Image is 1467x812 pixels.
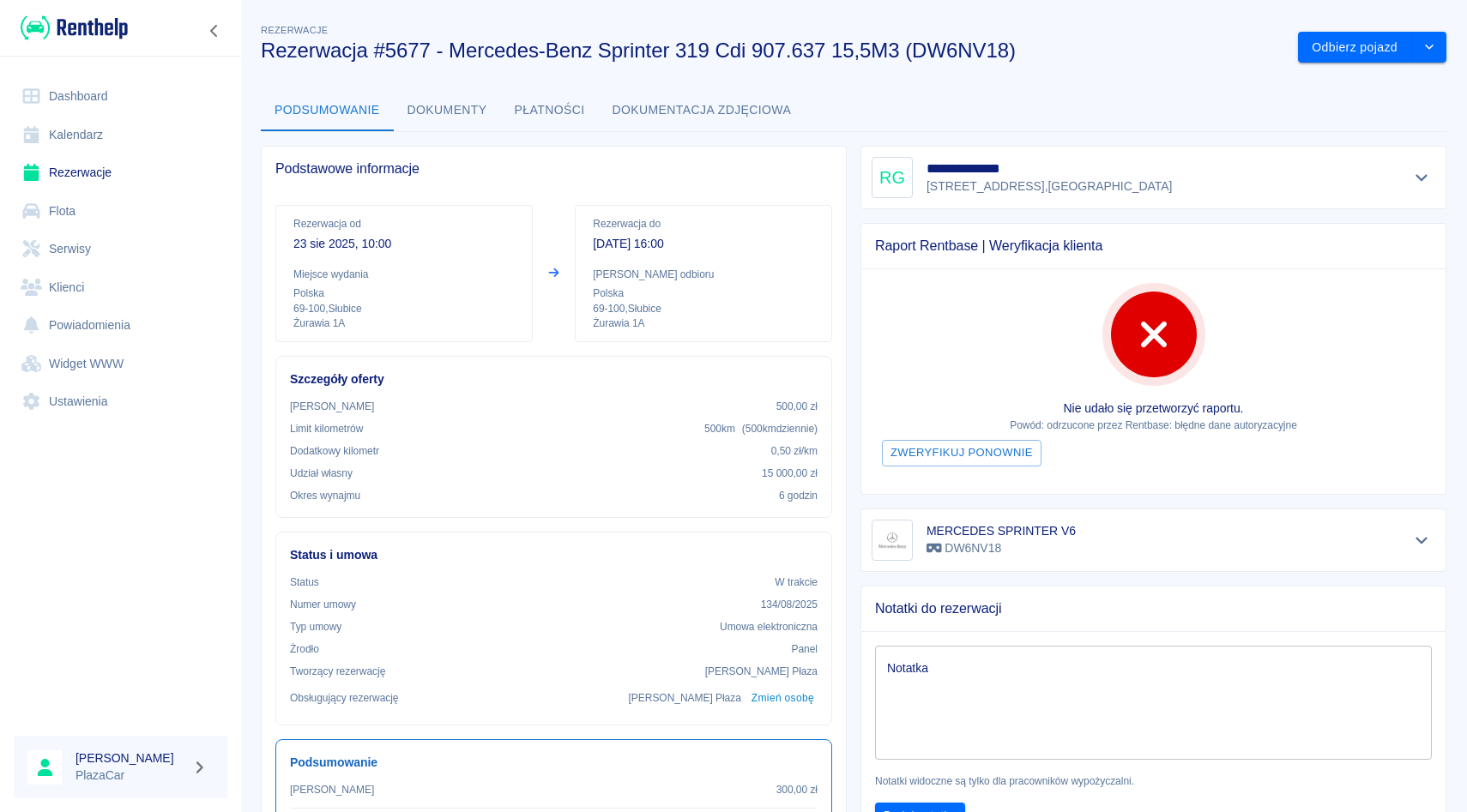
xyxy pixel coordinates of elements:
button: Pokaż szczegóły [1408,165,1436,189]
p: Powód: odrzucone przez Rentbase: błędne dane autoryzacyjne [875,418,1432,433]
p: [STREET_ADDRESS] , [GEOGRAPHIC_DATA] [927,177,1172,195]
button: Podsumowanie [261,90,394,131]
button: Pokaż szczegóły [1408,528,1436,552]
p: [DATE] 16:00 [593,235,814,253]
button: drop-down [1412,32,1446,63]
p: Miejsce wydania [293,267,515,282]
span: ( 500 km dziennie ) [742,423,818,435]
img: Renthelp logo [21,14,128,42]
p: 69-100 , Słubice [293,301,515,316]
p: 23 sie 2025, 10:00 [293,235,515,253]
a: Klienci [14,268,227,307]
p: 15 000,00 zł [762,466,818,481]
p: [PERSON_NAME] [290,399,374,414]
a: Ustawienia [14,382,227,421]
h6: [PERSON_NAME] [75,749,185,767]
p: Umowa elektroniczna [720,619,818,635]
p: W trakcie [775,574,818,590]
p: Dodatkowy kilometr [290,443,379,459]
div: RG [872,157,913,198]
p: Polska [293,286,515,301]
p: Notatki widoczne są tylko dla pracowników wypożyczalni. [875,773,1432,789]
p: Żrodło [290,641,319,657]
a: Dashboard [14,77,227,116]
p: PlazaCar [75,767,185,785]
p: Rezerwacja od [293,216,515,232]
p: [PERSON_NAME] odbioru [593,267,814,282]
p: Polska [593,286,814,301]
button: Odbierz pojazd [1298,32,1412,63]
p: 0,50 zł /km [771,443,818,459]
p: Rezerwacja do [593,216,814,232]
a: Kalendarz [14,116,227,154]
a: Widget WWW [14,345,227,383]
p: Typ umowy [290,619,341,635]
p: Żurawia 1A [293,316,515,331]
p: [PERSON_NAME] Płaza [705,664,818,679]
p: 500,00 zł [776,399,818,414]
p: Limit kilometrów [290,421,363,436]
a: Powiadomienia [14,306,227,345]
a: Rezerwacje [14,153,227,192]
p: Numer umowy [290,597,356,612]
a: Flota [14,192,227,231]
span: Rezerwacje [261,25,328,35]
span: Podstawowe informacje [275,160,832,177]
p: 6 godzin [779,488,818,503]
p: Panel [792,641,818,657]
p: [PERSON_NAME] Płaza [629,690,741,706]
p: Okres wynajmu [290,488,360,503]
p: 134/08/2025 [761,597,818,612]
p: Udział własny [290,466,353,481]
a: Serwisy [14,230,227,268]
p: DW6NV18 [927,539,1076,557]
p: 300,00 zł [776,782,818,797]
h6: Podsumowanie [290,754,818,772]
button: Zwiń nawigację [202,20,227,42]
button: Zmień osobę [748,686,818,711]
button: Dokumentacja zdjęciowa [599,90,806,131]
p: Tworzący rezerwację [290,664,385,679]
h6: Szczegóły oferty [290,370,818,388]
p: [PERSON_NAME] [290,782,374,797]
button: Płatności [501,90,599,131]
h3: Rezerwacja #5677 - Mercedes-Benz Sprinter 319 Cdi 907.637 15,5M3 (DW6NV18) [261,39,1284,63]
span: Notatki do rezerwacji [875,600,1432,617]
p: Żurawia 1A [593,316,814,331]
img: Image [875,523,909,557]
button: Dokumenty [394,90,501,131]
span: Raport Rentbase | Weryfikacja klienta [875,238,1432,255]
p: Obsługujący rezerwację [290,690,399,706]
button: Zweryfikuj ponownie [882,440,1041,466]
p: 69-100 , Słubice [593,301,814,316]
a: Renthelp logo [14,14,128,42]
h6: MERCEDES SPRINTER V6 [927,522,1076,539]
p: 500 km [704,421,818,436]
h6: Status i umowa [290,546,818,564]
p: Nie udało się przetworzyć raportu. [875,400,1432,418]
p: Status [290,574,319,590]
